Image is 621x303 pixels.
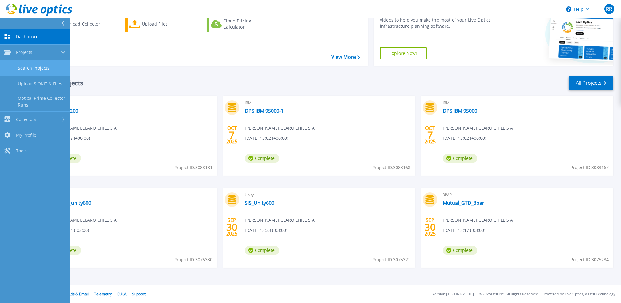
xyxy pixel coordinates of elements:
div: SEP 2025 [226,216,238,238]
a: All Projects [569,76,613,90]
a: Telemetry [94,291,112,297]
span: [PERSON_NAME] , CLARO CHILE S A [443,217,513,224]
a: DPS IBM 95000-1 [245,108,284,114]
span: [DATE] 12:17 (-03:00) [443,227,485,234]
span: Project ID: 3075321 [372,256,410,263]
div: Upload Files [142,18,191,30]
span: Project ID: 3083167 [571,164,609,171]
span: IBM [443,99,610,106]
span: Complete [443,246,477,255]
span: 30 [425,224,436,230]
span: 7 [229,132,235,138]
span: Complete [245,246,279,255]
a: Download Collector [44,16,112,32]
span: [DATE] 13:33 (-03:00) [245,227,287,234]
span: Tools [16,148,27,154]
span: Unity [245,192,412,198]
span: Dashboard [16,34,39,39]
a: Explore Now! [380,47,427,59]
span: [PERSON_NAME] , CLARO CHILE S A [245,125,315,131]
li: © 2025 Dell Inc. All Rights Reserved [479,292,538,296]
span: [PERSON_NAME] , CLARO CHILE S A [443,125,513,131]
span: My Profile [16,132,36,138]
span: Complete [443,154,477,163]
li: Powered by Live Optics, a Dell Technology [544,292,615,296]
span: [PERSON_NAME] , CLARO CHILE S A [46,125,117,131]
a: Ads & Email [68,291,89,297]
div: OCT 2025 [424,124,436,146]
span: Collectors [16,117,36,122]
div: OCT 2025 [226,124,238,146]
a: DPS IBM 95000 [443,108,477,114]
div: SEP 2025 [424,216,436,238]
a: SIS_Unity600 [245,200,274,206]
div: Download Collector [59,18,109,30]
span: 7 [427,132,433,138]
a: Cloud Pricing Calculator [207,16,275,32]
li: Version: [TECHNICAL_ID] [432,292,474,296]
span: Unity [46,192,213,198]
span: Project ID: 3075234 [571,256,609,263]
div: Find tutorials, instructional guides and other support videos to help you make the most of your L... [380,11,502,29]
span: 3PAR [443,192,610,198]
span: Projects [16,50,32,55]
span: IBM [46,99,213,106]
span: Project ID: 3083168 [372,164,410,171]
span: Complete [245,154,279,163]
a: EULA [117,291,127,297]
span: [PERSON_NAME] , CLARO CHILE S A [46,217,117,224]
span: 30 [226,224,237,230]
a: Support [132,291,146,297]
span: RR [606,6,612,11]
div: Cloud Pricing Calculator [223,18,272,30]
a: View More [331,54,360,60]
span: [PERSON_NAME] , CLARO CHILE S A [245,217,315,224]
a: Mutual_GTD_3par [443,200,484,206]
span: Project ID: 3083181 [174,164,212,171]
span: [DATE] 15:02 (+00:00) [443,135,486,142]
a: Upload Files [125,16,194,32]
span: [DATE] 15:02 (+00:00) [245,135,288,142]
span: IBM [245,99,412,106]
span: Project ID: 3075330 [174,256,212,263]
